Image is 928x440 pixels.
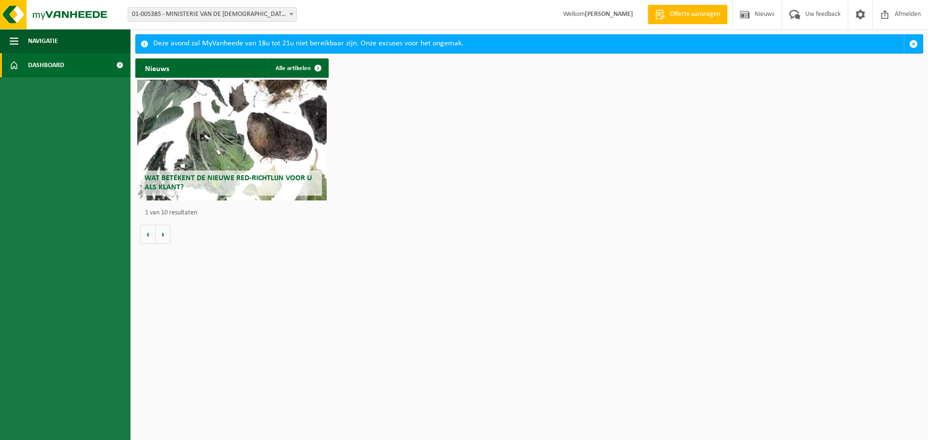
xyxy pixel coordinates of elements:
span: Offerte aanvragen [667,10,723,19]
strong: [PERSON_NAME] [585,11,633,18]
span: 01-005385 - MINISTERIE VAN DE VLAAMSE GEMEENSCHAP - SINT-MICHIELS [128,8,296,21]
button: Volgende [156,225,171,244]
a: Wat betekent de nieuwe RED-richtlijn voor u als klant? [137,80,327,200]
p: 1 van 10 resultaten [145,210,324,216]
span: 01-005385 - MINISTERIE VAN DE VLAAMSE GEMEENSCHAP - SINT-MICHIELS [128,7,297,22]
span: Dashboard [28,53,64,77]
div: Deze avond zal MyVanheede van 18u tot 21u niet bereikbaar zijn. Onze excuses voor het ongemak. [153,35,904,53]
button: Vorige [140,225,156,244]
a: Offerte aanvragen [648,5,727,24]
span: Navigatie [28,29,58,53]
h2: Nieuws [135,58,179,77]
a: Alle artikelen [268,58,328,78]
span: Wat betekent de nieuwe RED-richtlijn voor u als klant? [145,174,312,191]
